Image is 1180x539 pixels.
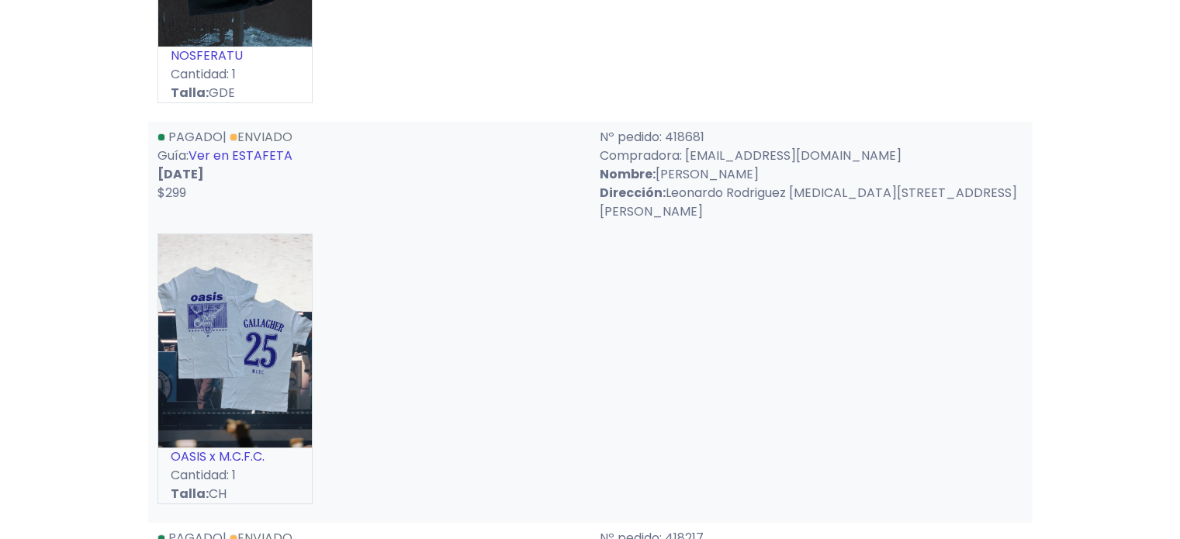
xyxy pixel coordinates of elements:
[158,234,312,447] img: small_1756406939317.jpeg
[600,184,1023,221] p: Leonardo Rodriguez [MEDICAL_DATA][STREET_ADDRESS][PERSON_NAME]
[171,447,265,465] a: OASIS x M.C.F.C.
[158,485,312,503] p: CH
[230,128,292,146] a: Enviado
[148,128,590,221] div: | Guía:
[171,47,243,64] a: NOSFERATU
[171,84,209,102] strong: Talla:
[189,147,292,164] a: Ver en ESTAFETA
[600,184,666,202] strong: Dirección:
[158,84,312,102] p: GDE
[157,165,581,184] p: [DATE]
[168,128,223,146] span: Pagado
[158,65,312,84] p: Cantidad: 1
[600,165,1023,184] p: [PERSON_NAME]
[157,184,186,202] span: $299
[600,165,656,183] strong: Nombre:
[600,128,1023,147] p: Nº pedido: 418681
[600,147,1023,165] p: Compradora: [EMAIL_ADDRESS][DOMAIN_NAME]
[158,466,312,485] p: Cantidad: 1
[171,485,209,503] strong: Talla:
